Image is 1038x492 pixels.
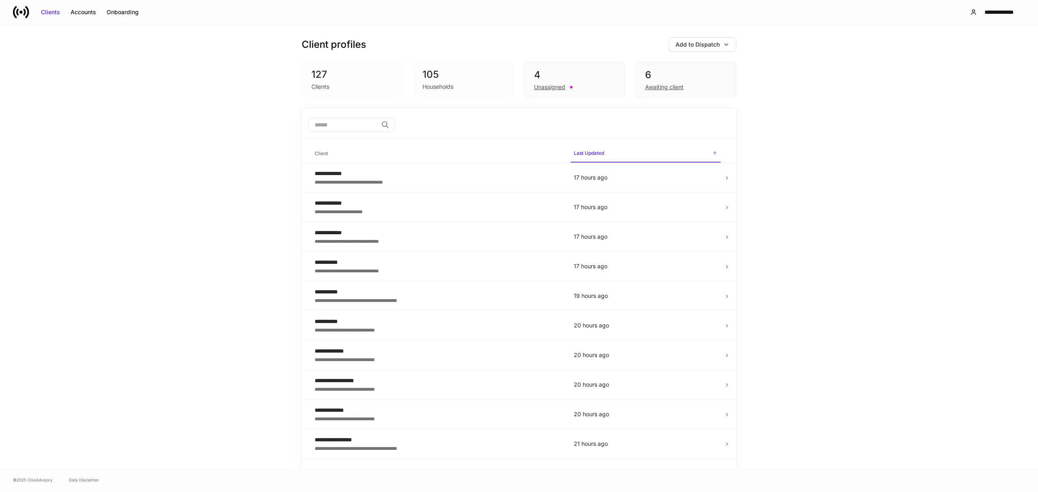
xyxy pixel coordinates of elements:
[645,83,684,91] div: Awaiting client
[69,477,99,483] a: Data Disclaimer
[422,83,453,91] div: Households
[574,351,717,359] p: 20 hours ago
[534,83,565,91] div: Unassigned
[645,68,726,81] div: 6
[315,150,328,157] h6: Client
[13,477,53,483] span: © 2025 OneAdvisory
[36,6,65,19] button: Clients
[524,62,625,98] div: 4Unassigned
[311,68,393,81] div: 127
[574,149,604,157] h6: Last Updated
[65,6,101,19] button: Accounts
[574,233,717,241] p: 17 hours ago
[574,262,717,270] p: 17 hours ago
[422,68,504,81] div: 105
[570,145,721,163] span: Last Updated
[311,83,329,91] div: Clients
[41,8,60,16] div: Clients
[101,6,144,19] button: Onboarding
[574,440,717,448] p: 21 hours ago
[574,203,717,211] p: 17 hours ago
[676,41,720,49] div: Add to Dispatch
[311,145,564,162] span: Client
[669,37,736,52] button: Add to Dispatch
[574,173,717,182] p: 17 hours ago
[302,38,366,51] h3: Client profiles
[574,381,717,389] p: 20 hours ago
[107,8,139,16] div: Onboarding
[574,321,717,329] p: 20 hours ago
[534,68,615,81] div: 4
[635,62,736,98] div: 6Awaiting client
[574,292,717,300] p: 19 hours ago
[574,410,717,418] p: 20 hours ago
[71,8,96,16] div: Accounts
